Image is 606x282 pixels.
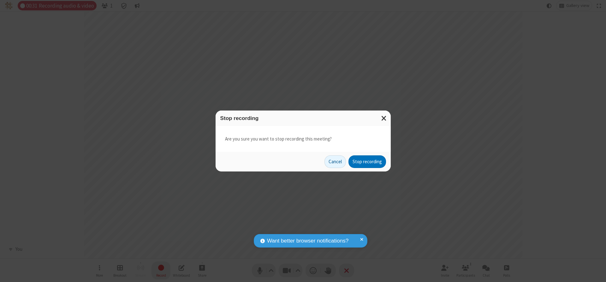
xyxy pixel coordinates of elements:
span: Want better browser notifications? [267,237,348,245]
div: Are you sure you want to stop recording this meeting? [216,126,391,152]
h3: Stop recording [220,115,386,121]
button: Cancel [324,155,346,168]
button: Stop recording [348,155,386,168]
button: Close modal [377,111,391,126]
